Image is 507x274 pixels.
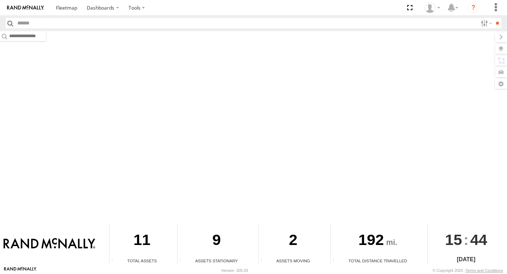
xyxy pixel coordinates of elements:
[221,268,248,273] div: Version: 305.03
[331,258,425,264] div: Total Distance Travelled
[428,224,505,255] div: :
[495,79,507,89] label: Map Settings
[258,224,328,258] div: 2
[470,224,487,255] span: 44
[331,224,425,258] div: 192
[177,224,256,258] div: 9
[428,255,505,264] div: [DATE]
[433,268,503,273] div: © Copyright 2025 -
[478,18,493,28] label: Search Filter Options
[445,224,462,255] span: 15
[422,2,443,13] div: Valeo Dash
[177,258,256,264] div: Assets Stationary
[331,258,341,264] div: Total distance travelled by all assets within specified date range and applied filters
[258,258,328,264] div: Assets Moving
[466,268,503,273] a: Terms and Conditions
[4,238,95,250] img: Rand McNally
[109,258,175,264] div: Total Assets
[468,2,479,13] i: ?
[177,258,188,264] div: Total number of assets current stationary.
[7,5,44,10] img: rand-logo.svg
[109,224,175,258] div: 11
[4,267,36,274] a: Visit our Website
[109,258,120,264] div: Total number of Enabled Assets
[258,258,269,264] div: Total number of assets current in transit.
